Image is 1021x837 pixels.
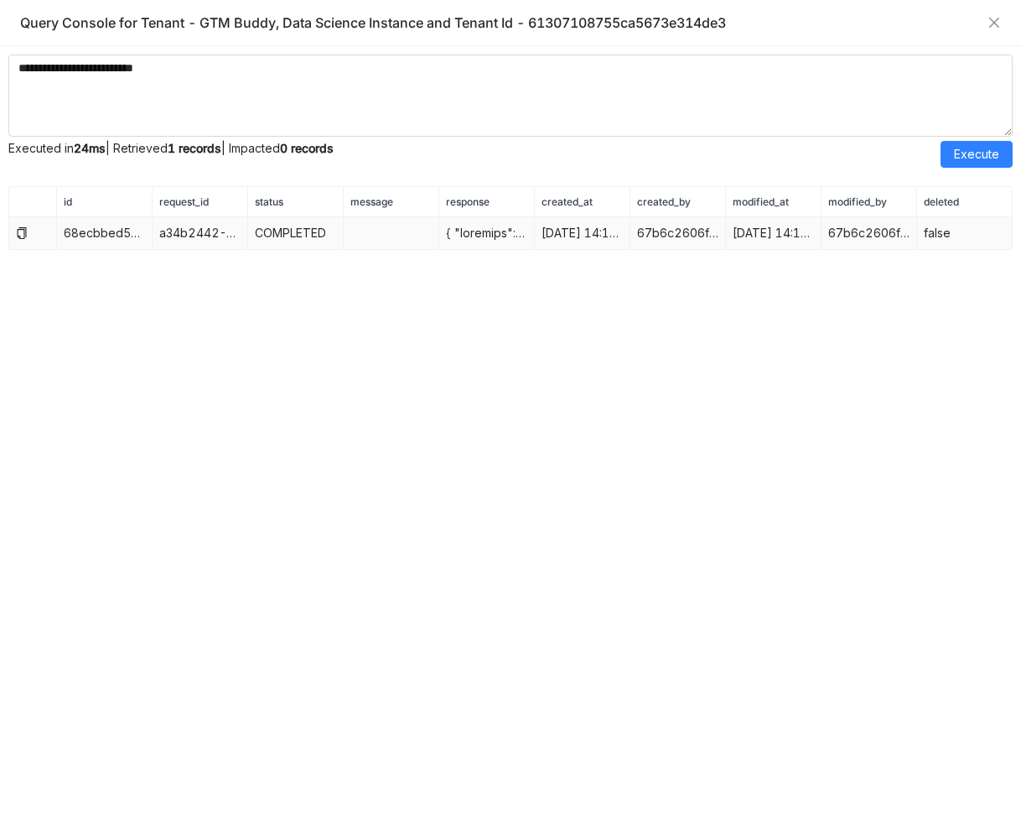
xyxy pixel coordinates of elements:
th: request_id [153,187,248,217]
strong: 0 records [280,141,334,155]
td: 67b6c2606f57434fb845f1f2 [821,217,917,250]
td: [DATE] 14:14:29 [535,217,630,250]
td: 67b6c2606f57434fb845f1f2 [630,217,726,250]
th: created_by [630,187,726,217]
strong: 1 records [168,141,221,155]
td: false [917,217,1013,250]
td: { "loremips": "## Dol Sita Consect Adipiscing ELI Seddo'e Tempori Utlab Etdo\m\a- **Enimadm Veni ... [439,217,535,250]
th: message [344,187,439,217]
div: Query Console for Tenant - GTM Buddy, Data Science Instance and Tenant Id - 61307108755ca5673e314de3 [20,13,979,32]
th: modified_by [821,187,917,217]
th: created_at [535,187,630,217]
td: COMPLETED [248,217,344,250]
button: Close [987,16,1001,29]
th: deleted [917,187,1013,217]
button: Execute [941,141,1013,168]
td: a34b2442-6edb-49b7-acd4-242533ca553e [153,217,248,250]
th: modified_at [726,187,821,217]
div: Executed in | Retrieved | Impacted [8,141,941,168]
td: 68ecbbed59a7005de37ab257 [57,217,153,250]
th: response [439,187,535,217]
strong: 24ms [74,141,106,155]
th: id [57,187,153,217]
span: Execute [954,145,999,164]
th: status [248,187,344,217]
td: [DATE] 14:14:45 [726,217,821,250]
